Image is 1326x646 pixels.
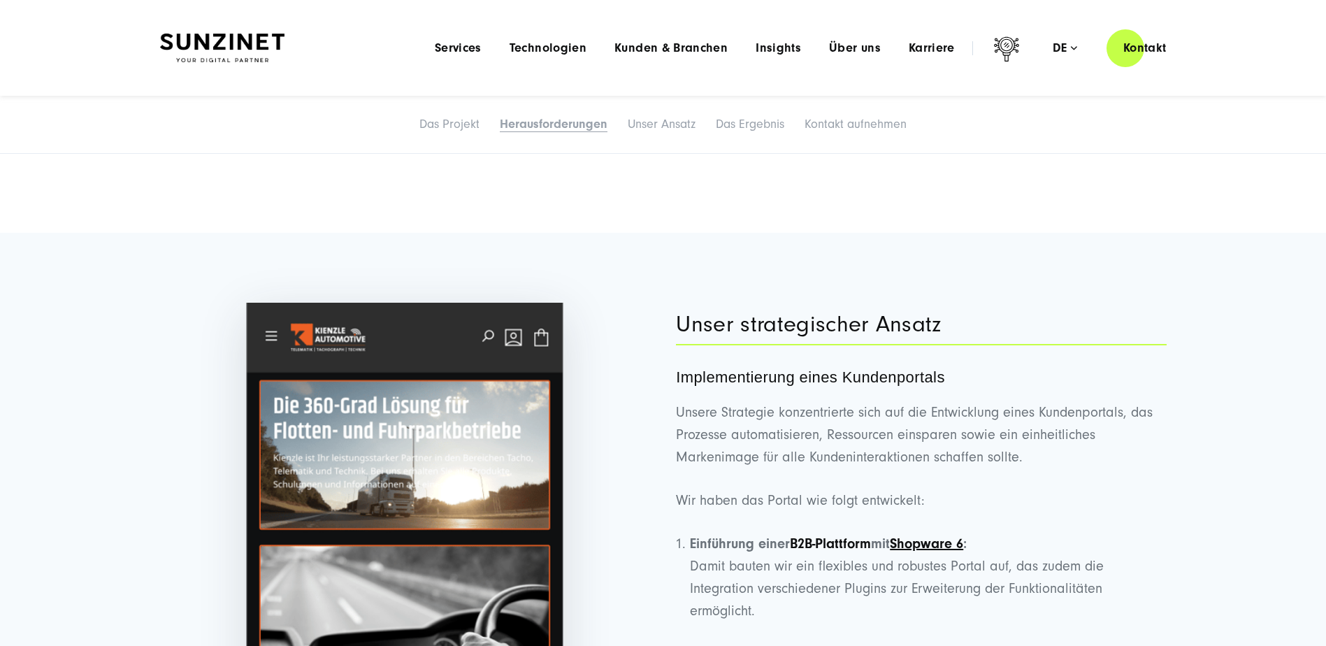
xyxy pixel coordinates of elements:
[716,117,784,131] a: Das Ergebnis
[676,368,945,386] span: Implementierung eines Kundenportals
[676,313,1166,335] h2: Unser strategischer Ansatz
[419,117,480,131] a: Das Projekt
[676,405,1153,465] span: Unsere Strategie konzentrierte sich auf die Entwicklung eines Kundenportals, das Prozesse automat...
[628,117,696,131] a: Unser Ansatz
[160,34,284,63] img: SUNZINET Full Service Digital Agentur
[510,41,586,55] a: Technologien
[614,41,728,55] a: Kunden & Branchen
[1053,41,1077,55] div: de
[829,41,881,55] a: Über uns
[690,536,967,552] strong: Einführung einer mit :
[756,41,801,55] a: Insights
[676,493,925,508] span: Wir haben das Portal wie folgt entwickelt:
[909,41,955,55] a: Karriere
[890,536,963,552] a: Shopware 6
[805,117,907,131] a: Kontakt aufnehmen
[690,536,1104,619] span: Damit bauten wir ein flexibles und robustes Portal auf, das zudem die Integration verschiedener P...
[790,536,871,552] a: B2B-Plattform
[1107,28,1183,68] a: Kontakt
[500,117,607,131] a: Herausforderungen
[435,41,482,55] a: Services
